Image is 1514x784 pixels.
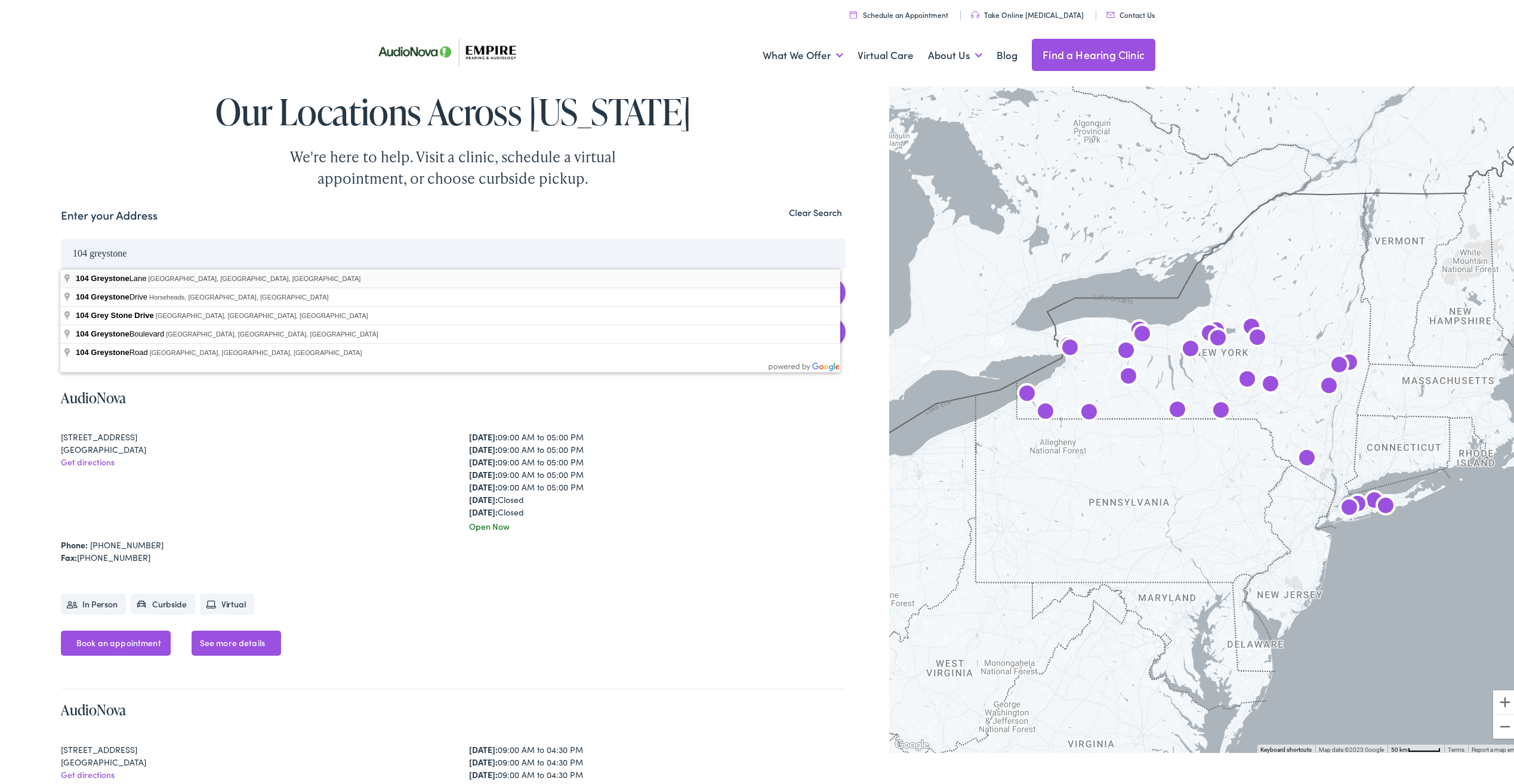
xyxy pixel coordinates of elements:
[76,271,149,280] span: Lane
[1056,332,1084,361] div: AudioNova
[262,144,644,187] div: We're here to help. Visit a clinic, schedule a virtual appointment, or choose curbside pickup.
[1195,318,1224,347] div: AudioNova
[1237,311,1266,340] div: AudioNova
[1032,36,1155,69] a: Find a Hearing Clinic
[76,271,89,280] span: 104
[1387,742,1444,751] button: Map Scale: 50 km per 51 pixels
[1448,744,1464,751] a: Terms (opens in new tab)
[1360,485,1389,514] div: AudioNova
[1202,315,1231,344] div: Empire Hearing &#038; Audiology by AudioNova
[91,271,129,280] span: Greystone
[61,205,158,222] label: Enter your Address
[76,290,149,299] span: Drive
[61,628,171,653] a: Book an appointment
[1243,322,1272,351] div: AudioNova
[469,518,846,530] div: Open Now
[469,428,498,440] strong: [DATE]:
[150,347,362,354] span: [GEOGRAPHIC_DATA], [GEOGRAPHIC_DATA], [GEOGRAPHIC_DATA]
[1075,397,1103,425] div: AudioNova
[61,441,437,453] div: [GEOGRAPHIC_DATA]
[61,549,846,561] div: [PHONE_NUMBER]
[469,754,498,766] strong: [DATE]:
[1335,347,1364,376] div: AudioNova
[61,697,126,717] a: AudioNova
[61,453,115,465] a: Get directions
[1125,314,1154,343] div: AudioNova
[149,291,329,298] span: Horseheads, [GEOGRAPHIC_DATA], [GEOGRAPHIC_DATA]
[76,290,89,299] span: 104
[76,308,89,317] span: 104
[469,453,498,465] strong: [DATE]:
[61,428,437,441] div: [STREET_ADDRESS]
[1233,364,1262,393] div: AudioNova
[76,345,89,354] span: 104
[61,236,846,266] input: Enter your address or zip code
[850,8,857,16] img: utility icon
[61,549,77,561] strong: Fax:
[61,89,846,129] h1: Our Locations Across [US_STATE]
[971,7,1084,17] a: Take Online [MEDICAL_DATA]
[1260,743,1312,752] button: Keyboard shortcuts
[61,741,437,754] div: [STREET_ADDRESS]
[469,428,846,516] div: 09:00 AM to 05:00 PM 09:00 AM to 05:00 PM 09:00 AM to 05:00 PM 09:00 AM to 05:00 PM 09:00 AM to 0...
[469,466,498,478] strong: [DATE]:
[192,628,281,653] a: See more details
[1293,443,1321,471] div: AudioNova
[997,31,1017,75] a: Blog
[785,205,846,216] button: Clear Search
[469,491,498,503] strong: [DATE]:
[469,766,498,778] strong: [DATE]:
[1315,371,1343,399] div: AudioNova
[1112,335,1140,364] div: AudioNova
[469,741,498,753] strong: [DATE]:
[469,441,498,453] strong: [DATE]:
[971,9,979,16] img: utility icon
[76,345,150,354] span: Road
[1106,7,1155,17] a: Contact Us
[892,735,932,751] a: Open this area in Google Maps (opens a new window)
[91,345,129,354] span: Greystone
[892,735,932,751] img: Google
[1343,489,1372,517] div: AudioNova
[91,327,129,336] span: Greystone
[1013,378,1041,407] div: AudioNova
[1325,350,1353,378] div: AudioNova
[469,504,498,516] strong: [DATE]:
[166,328,378,335] span: [GEOGRAPHIC_DATA], [GEOGRAPHIC_DATA], [GEOGRAPHIC_DATA]
[763,31,843,75] a: What We Offer
[90,536,164,548] a: [PHONE_NUMBER]
[91,308,154,317] span: Grey Stone Drive
[858,31,914,75] a: Virtual Care
[61,385,126,405] a: AudioNova
[156,310,368,317] span: [GEOGRAPHIC_DATA], [GEOGRAPHIC_DATA], [GEOGRAPHIC_DATA]
[1031,396,1060,425] div: AudioNova
[1106,10,1115,16] img: utility icon
[76,327,166,336] span: Boulevard
[61,591,126,612] li: In Person
[850,7,948,17] a: Schedule an Appointment
[131,591,195,612] li: Curbside
[1391,744,1408,751] span: 50 km
[149,273,361,280] span: [GEOGRAPHIC_DATA], [GEOGRAPHIC_DATA], [GEOGRAPHIC_DATA]
[1128,319,1157,347] div: AudioNova
[1114,361,1143,390] div: AudioNova
[200,591,254,612] li: Virtual
[1335,492,1364,521] div: AudioNova
[1176,334,1205,362] div: AudioNova
[1054,330,1083,359] div: AudioNova
[76,327,89,336] span: 104
[1371,490,1400,519] div: Empire Hearing &#038; Audiology by AudioNova
[1204,323,1232,351] div: AudioNova
[61,754,437,766] div: [GEOGRAPHIC_DATA]
[928,31,982,75] a: About Us
[1319,744,1384,751] span: Map data ©2025 Google
[1207,395,1235,424] div: AudioNova
[1163,394,1192,423] div: Empire Hearing &#038; Audiology by AudioNova
[91,290,129,299] span: Greystone
[61,536,88,548] strong: Phone:
[469,479,498,490] strong: [DATE]:
[61,766,115,778] a: Get directions
[1256,369,1285,397] div: AudioNova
